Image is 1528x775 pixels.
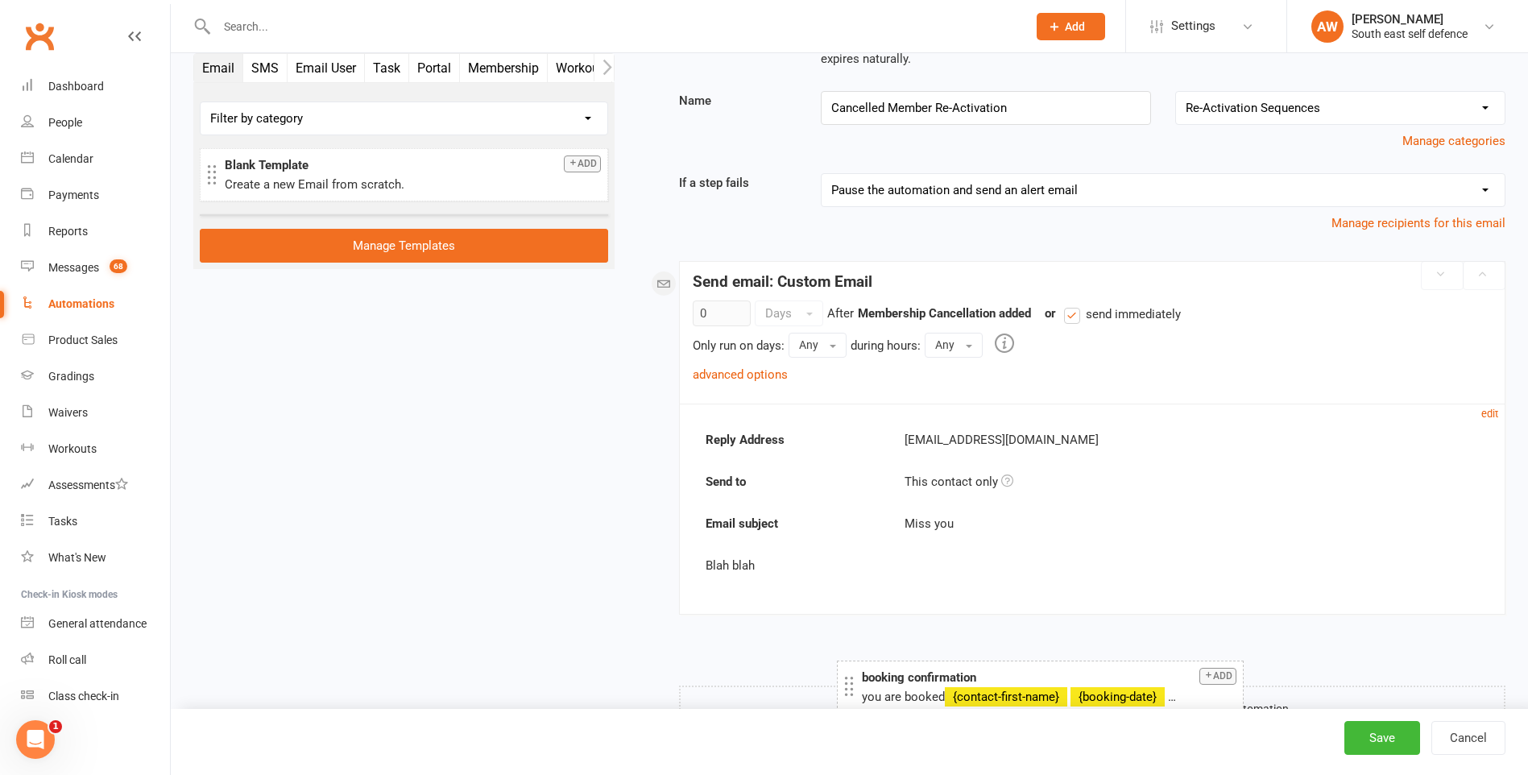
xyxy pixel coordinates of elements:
[21,213,170,250] a: Reports
[1035,304,1181,324] div: or
[693,336,785,355] div: Only run on days:
[706,556,1479,575] p: Blah blah
[21,504,170,540] a: Tasks
[19,16,60,56] a: Clubworx
[667,173,809,193] label: If a step fails
[48,261,99,274] div: Messages
[892,472,1490,491] div: This contact only
[48,617,147,630] div: General attendance
[925,333,983,357] button: Any
[694,430,892,450] strong: Reply Address
[110,259,127,273] span: 68
[194,54,243,82] button: Email
[21,358,170,395] a: Gradings
[48,80,104,93] div: Dashboard
[858,306,1031,321] strong: Membership Cancellation added
[1344,721,1420,755] button: Save
[1065,20,1085,33] span: Add
[1199,668,1236,685] button: Add
[694,472,892,491] strong: Send to
[564,155,601,172] button: Add
[21,540,170,576] a: What's New
[667,91,809,110] label: Name
[905,514,1478,533] div: Miss you
[21,286,170,322] a: Automations
[21,105,170,141] a: People
[1352,12,1468,27] div: [PERSON_NAME]
[548,54,612,82] button: Workout
[693,367,788,382] a: advanced options
[48,515,77,528] div: Tasks
[862,668,1236,687] div: booking confirmation
[48,297,114,310] div: Automations
[21,431,170,467] a: Workouts
[827,306,854,321] span: After
[409,54,460,82] button: Portal
[21,395,170,431] a: Waivers
[892,430,1490,450] div: [EMAIL_ADDRESS][DOMAIN_NAME]
[862,687,1236,707] p: you are booked
[48,442,97,455] div: Workouts
[48,189,99,201] div: Payments
[21,322,170,358] a: Product Sales
[48,116,82,129] div: People
[212,15,1016,38] input: Search...
[851,336,921,355] div: during hours:
[21,68,170,105] a: Dashboard
[48,370,94,383] div: Gradings
[48,152,93,165] div: Calendar
[1171,8,1215,44] span: Settings
[225,175,601,194] div: Create a new Email from scratch.
[1431,721,1505,755] button: Cancel
[1331,216,1505,230] a: Manage recipients for this email
[1086,305,1181,321] span: send immediately
[1311,10,1344,43] div: AW
[21,250,170,286] a: Messages 68
[48,653,86,666] div: Roll call
[243,54,288,82] button: SMS
[48,334,118,346] div: Product Sales
[21,606,170,642] a: General attendance kiosk mode
[1037,13,1105,40] button: Add
[1481,408,1498,420] small: edit
[1352,27,1468,41] div: South east self defence
[48,406,88,419] div: Waivers
[48,690,119,702] div: Class check-in
[694,514,892,533] strong: Email subject
[49,720,62,733] span: 1
[48,551,106,564] div: What's New
[21,467,170,504] a: Assessments
[21,177,170,213] a: Payments
[693,272,872,291] strong: Send email: Custom Email
[460,54,548,82] button: Membership
[789,333,847,357] button: Any
[1402,131,1505,151] button: Manage categories
[48,479,128,491] div: Assessments
[225,155,601,175] div: Blank Template
[21,678,170,715] a: Class kiosk mode
[288,54,365,82] button: Email User
[16,720,55,759] iframe: Intercom live chat
[21,141,170,177] a: Calendar
[21,642,170,678] a: Roll call
[200,229,608,263] a: Manage Templates
[48,225,88,238] div: Reports
[365,54,409,82] button: Task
